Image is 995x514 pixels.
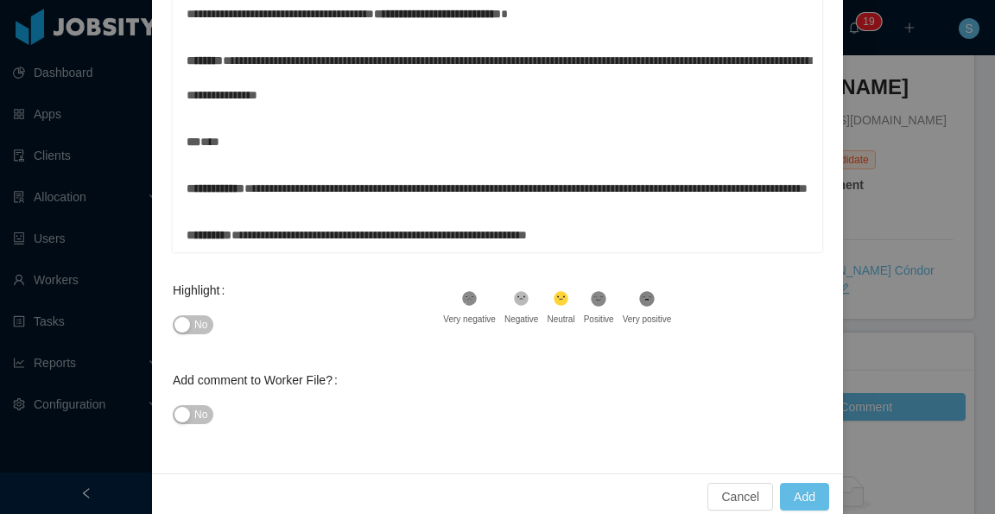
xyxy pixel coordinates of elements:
div: Positive [584,313,614,326]
div: Neutral [547,313,574,326]
div: Negative [504,313,538,326]
label: Add comment to Worker File? [173,373,345,387]
span: No [194,316,207,333]
button: Cancel [707,483,773,511]
span: No [194,406,207,423]
button: Highlight [173,315,213,334]
button: Add comment to Worker File? [173,405,213,424]
button: Add [780,483,829,511]
div: Very positive [623,313,672,326]
label: Highlight [173,283,231,297]
div: Very negative [443,313,496,326]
